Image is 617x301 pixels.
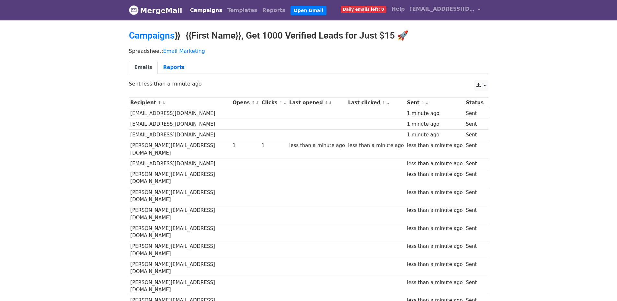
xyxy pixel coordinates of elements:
[464,241,485,259] td: Sent
[347,98,406,108] th: Last clicked
[464,98,485,108] th: Status
[291,6,326,15] a: Open Gmail
[338,3,389,16] a: Daily emails left: 0
[389,3,407,16] a: Help
[289,142,345,149] div: less than a minute ago
[464,108,485,119] td: Sent
[129,140,231,158] td: [PERSON_NAME][EMAIL_ADDRESS][DOMAIN_NAME]
[464,119,485,130] td: Sent
[407,3,483,18] a: [EMAIL_ADDRESS][DOMAIN_NAME]
[129,30,488,41] h2: ⟫ {{First Name}}, Get 1000 Verified Leads for Just $15 🚀
[252,100,255,105] a: ↑
[386,100,390,105] a: ↓
[348,142,404,149] div: less than a minute ago
[129,5,139,15] img: MergeMail logo
[129,48,488,54] p: Spreadsheet:
[407,131,463,139] div: 1 minute ago
[162,100,166,105] a: ↓
[464,140,485,158] td: Sent
[129,187,231,205] td: [PERSON_NAME][EMAIL_ADDRESS][DOMAIN_NAME]
[341,6,386,13] span: Daily emails left: 0
[129,223,231,241] td: [PERSON_NAME][EMAIL_ADDRESS][DOMAIN_NAME]
[129,4,182,17] a: MergeMail
[225,4,260,17] a: Templates
[407,207,463,214] div: less than a minute ago
[464,187,485,205] td: Sent
[279,100,283,105] a: ↑
[407,110,463,117] div: 1 minute ago
[129,259,231,277] td: [PERSON_NAME][EMAIL_ADDRESS][DOMAIN_NAME]
[163,48,205,54] a: Email Marketing
[129,241,231,259] td: [PERSON_NAME][EMAIL_ADDRESS][DOMAIN_NAME]
[464,158,485,169] td: Sent
[129,61,158,74] a: Emails
[129,205,231,223] td: [PERSON_NAME][EMAIL_ADDRESS][DOMAIN_NAME]
[129,108,231,119] td: [EMAIL_ADDRESS][DOMAIN_NAME]
[464,205,485,223] td: Sent
[407,261,463,268] div: less than a minute ago
[283,100,287,105] a: ↓
[288,98,347,108] th: Last opened
[425,100,429,105] a: ↓
[129,169,231,187] td: [PERSON_NAME][EMAIL_ADDRESS][DOMAIN_NAME]
[188,4,225,17] a: Campaigns
[231,98,260,108] th: Opens
[464,169,485,187] td: Sent
[464,259,485,277] td: Sent
[329,100,332,105] a: ↓
[407,225,463,232] div: less than a minute ago
[464,223,485,241] td: Sent
[129,30,175,41] a: Campaigns
[407,142,463,149] div: less than a minute ago
[407,121,463,128] div: 1 minute ago
[407,171,463,178] div: less than a minute ago
[407,243,463,250] div: less than a minute ago
[464,277,485,295] td: Sent
[260,98,288,108] th: Clicks
[406,98,464,108] th: Sent
[129,98,231,108] th: Recipient
[325,100,328,105] a: ↑
[256,100,259,105] a: ↓
[407,160,463,168] div: less than a minute ago
[233,142,258,149] div: 1
[421,100,425,105] a: ↑
[382,100,386,105] a: ↑
[464,130,485,140] td: Sent
[129,158,231,169] td: [EMAIL_ADDRESS][DOMAIN_NAME]
[129,119,231,130] td: [EMAIL_ADDRESS][DOMAIN_NAME]
[410,5,475,13] span: [EMAIL_ADDRESS][DOMAIN_NAME]
[260,4,288,17] a: Reports
[129,277,231,295] td: [PERSON_NAME][EMAIL_ADDRESS][DOMAIN_NAME]
[262,142,286,149] div: 1
[129,80,488,87] p: Sent less than a minute ago
[407,279,463,286] div: less than a minute ago
[158,61,190,74] a: Reports
[129,130,231,140] td: [EMAIL_ADDRESS][DOMAIN_NAME]
[407,189,463,196] div: less than a minute ago
[158,100,161,105] a: ↑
